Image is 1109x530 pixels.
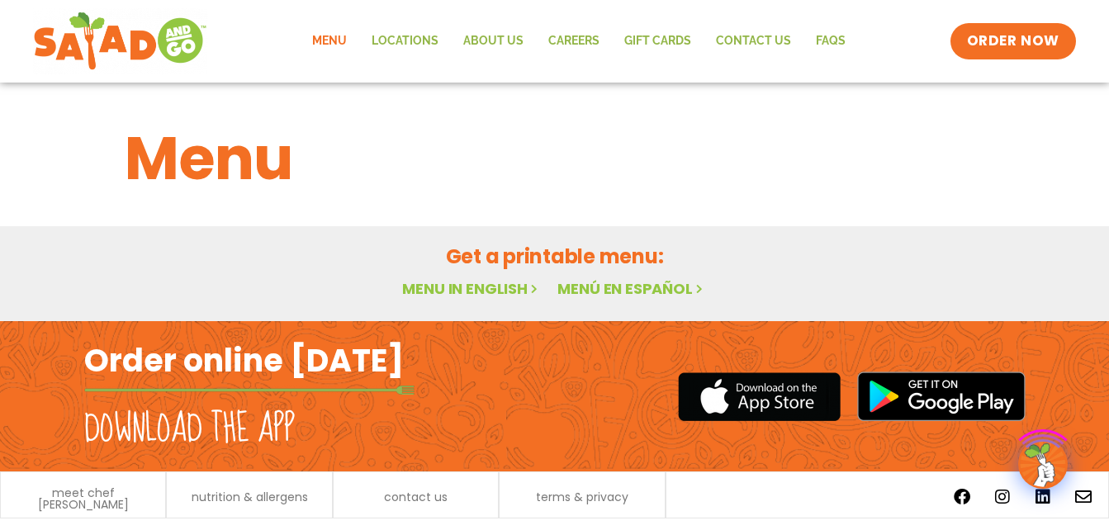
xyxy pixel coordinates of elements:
a: terms & privacy [536,491,628,503]
a: GIFT CARDS [612,22,704,60]
a: About Us [451,22,536,60]
nav: Menu [300,22,858,60]
span: ORDER NOW [967,31,1059,51]
a: ORDER NOW [950,23,1076,59]
a: Menu in English [402,278,541,299]
img: appstore [678,370,841,424]
h1: Menu [125,114,985,203]
a: contact us [384,491,448,503]
h2: Get a printable menu: [125,242,985,271]
a: Menú en español [557,278,706,299]
a: meet chef [PERSON_NAME] [9,487,157,510]
a: nutrition & allergens [192,491,308,503]
a: FAQs [803,22,858,60]
h2: Download the app [84,406,295,452]
a: Locations [359,22,451,60]
img: google_play [857,371,1026,421]
img: fork [84,386,415,395]
h2: Order online [DATE] [84,340,404,381]
a: Menu [300,22,359,60]
a: Contact Us [704,22,803,60]
img: new-SAG-logo-768×292 [33,8,207,74]
a: Careers [536,22,612,60]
